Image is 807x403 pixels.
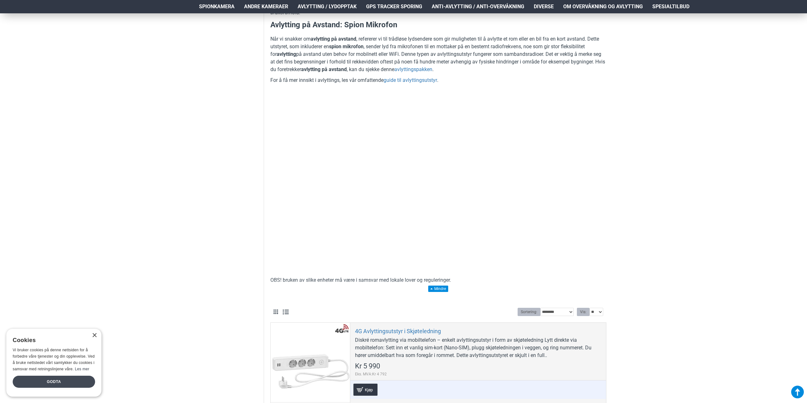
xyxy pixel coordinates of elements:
div: Diskré romavlytting via mobiltelefon – enkelt avlyttingsutstyr i form av skjøteledning Lytt direk... [355,336,601,359]
b: avlytting på avstand [301,66,347,72]
a: 4G Avlyttingsutstyr i Skjøteledning [355,327,441,335]
a: Les mer, opens a new window [75,367,89,371]
div: Cookies [13,334,91,347]
div: Godta [13,376,95,388]
span: Kjøp [363,388,374,392]
span: Spionkamera [199,3,235,10]
span: Kr 5 990 [355,363,380,370]
label: Sortering: [518,308,540,316]
a: 4G Avlyttingsutstyr i Skjøteledning [271,323,350,402]
a: guide til avlyttingsutstyr [384,76,437,84]
span: Diverse [534,3,554,10]
h3: Avlytting på Avstand: Spion Mikrofon [270,20,606,30]
span: Anti-avlytting / Anti-overvåkning [432,3,524,10]
span: Andre kameraer [244,3,288,10]
span: Om overvåkning og avlytting [563,3,643,10]
span: Eks. MVA:Kr 4 792 [355,371,387,377]
span: Avlytting / Lydopptak [298,3,357,10]
span: GPS Tracker Sporing [366,3,422,10]
span: Spesialtilbud [652,3,689,10]
p: Når vi snakker om , refererer vi til trådløse lydsendere som gir muligheten til å avlytte et rom ... [270,35,606,73]
p: For å få mer innsikt i avlyttings, les vår omfattende . [270,76,606,84]
p: OBS! bruken av slike enheter må være i samsvar med lokale lover og reguleringer. [270,276,606,284]
span: Vi bruker cookies på denne nettsiden for å forbedre våre tjenester og din opplevelse. Ved å bruke... [13,348,95,371]
label: Vis: [577,308,590,316]
strong: spion mikrofon [329,43,364,50]
iframe: YouTube video player [270,87,606,276]
b: avlytting [277,51,296,57]
a: avlyttingspakken [394,66,432,73]
strong: avlytting på avstand [311,36,356,42]
div: Close [92,333,97,338]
